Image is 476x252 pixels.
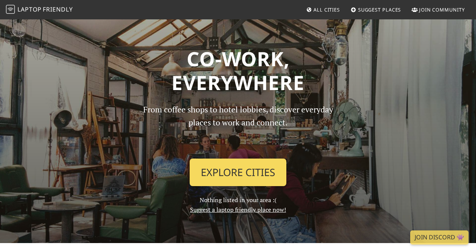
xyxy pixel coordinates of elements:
span: Friendly [43,5,73,13]
a: All Cities [303,3,343,16]
a: Suggest a laptop friendly place now! [190,205,286,214]
span: Suggest Places [358,6,401,13]
a: Join Community [409,3,468,16]
div: Nothing listed in your area :( [132,103,344,214]
a: Suggest Places [348,3,404,16]
span: Laptop [17,5,42,13]
h1: Co-work, Everywhere [30,47,446,94]
span: All Cities [313,6,340,13]
a: Explore Cities [190,159,286,186]
p: From coffee shops to hotel lobbies, discover everyday places to work and connect. [136,103,340,153]
span: Join Community [419,6,465,13]
a: LaptopFriendly LaptopFriendly [6,3,73,16]
img: LaptopFriendly [6,5,15,14]
a: Join Discord 👾 [410,230,469,245]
